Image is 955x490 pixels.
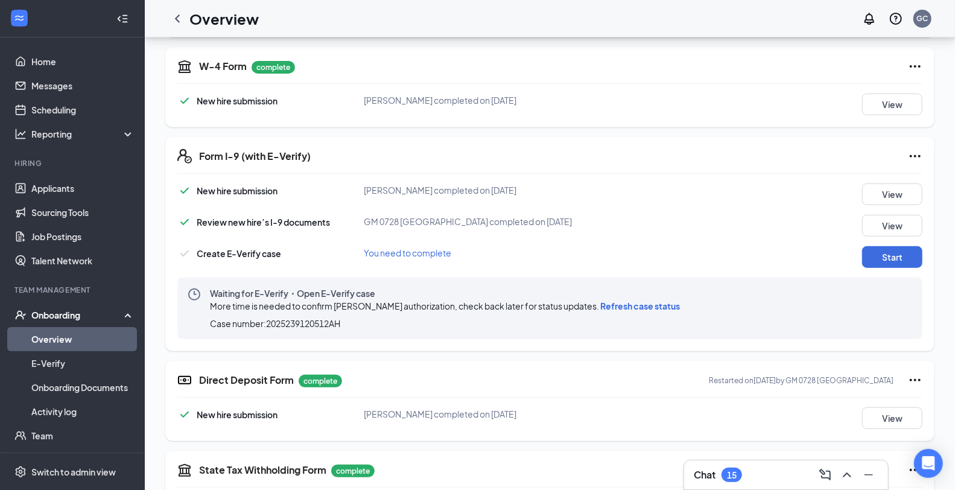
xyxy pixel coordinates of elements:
h5: Form I-9 (with E-Verify) [199,150,311,163]
a: Messages [31,74,135,98]
a: DocumentsCrown [31,448,135,472]
svg: ChevronLeft [170,11,185,26]
a: Scheduling [31,98,135,122]
a: Talent Network [31,249,135,273]
span: New hire submission [197,95,278,106]
button: View [862,183,922,205]
span: New hire submission [197,185,278,196]
h5: State Tax Withholding Form [199,463,326,477]
div: Onboarding [31,309,124,321]
svg: Checkmark [177,407,192,422]
span: More time is needed to confirm [PERSON_NAME] authorization, check back later for status updates. [210,301,680,311]
h5: Direct Deposit Form [199,374,294,387]
p: complete [299,375,342,387]
div: Switch to admin view [31,466,116,478]
a: Applicants [31,176,135,200]
svg: FormI9EVerifyIcon [177,149,192,164]
span: New hire submission [197,409,278,420]
svg: Ellipses [908,463,922,477]
span: Case number: 2025239120512AH [210,317,340,329]
button: ChevronUp [837,465,857,485]
a: Team [31,424,135,448]
svg: UserCheck [14,309,27,321]
svg: Minimize [861,468,876,482]
svg: Collapse [116,13,128,25]
svg: QuestionInfo [889,11,903,26]
svg: Checkmark [177,183,192,198]
span: [PERSON_NAME] completed on [DATE] [364,409,516,419]
svg: Ellipses [908,149,922,164]
div: Reporting [31,128,135,140]
a: Activity log [31,399,135,424]
svg: ChevronUp [840,468,854,482]
svg: Ellipses [908,373,922,387]
div: Open Intercom Messenger [914,449,943,478]
svg: WorkstreamLogo [13,12,25,24]
svg: TaxGovernmentIcon [177,59,192,74]
a: Onboarding Documents [31,375,135,399]
a: Home [31,49,135,74]
a: Overview [31,327,135,351]
a: E-Verify [31,351,135,375]
button: View [862,94,922,115]
h3: Chat [694,468,715,482]
svg: Checkmark [177,94,192,108]
svg: Settings [14,466,27,478]
span: Review new hire’s I-9 documents [197,217,330,227]
button: Minimize [859,465,878,485]
span: Waiting for E-Verify・Open E-Verify case [210,287,685,299]
span: Create E-Verify case [197,248,281,259]
svg: Clock [187,287,201,302]
span: GM 0728 [GEOGRAPHIC_DATA] completed on [DATE] [364,216,572,227]
svg: Checkmark [177,215,192,229]
p: complete [331,465,375,477]
svg: Checkmark [177,246,192,261]
svg: TaxGovernmentIcon [177,463,192,477]
h5: W-4 Form [199,60,247,73]
svg: Analysis [14,128,27,140]
button: View [862,407,922,429]
svg: Ellipses [908,59,922,74]
div: GC [917,13,928,24]
button: ComposeMessage [816,465,835,485]
button: Start [862,246,922,268]
a: Job Postings [31,224,135,249]
p: complete [252,61,295,74]
svg: DirectDepositIcon [177,373,192,387]
span: Refresh case status [600,301,680,311]
button: View [862,215,922,237]
h1: Overview [189,8,259,29]
p: Restarted on [DATE] by GM 0728 [GEOGRAPHIC_DATA] [709,375,893,386]
a: Sourcing Tools [31,200,135,224]
div: Hiring [14,158,132,168]
div: 15 [727,470,737,480]
span: You need to complete [364,247,451,258]
div: Team Management [14,285,132,295]
span: [PERSON_NAME] completed on [DATE] [364,185,516,196]
svg: ComposeMessage [818,468,833,482]
span: [PERSON_NAME] completed on [DATE] [364,95,516,106]
svg: Notifications [862,11,877,26]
